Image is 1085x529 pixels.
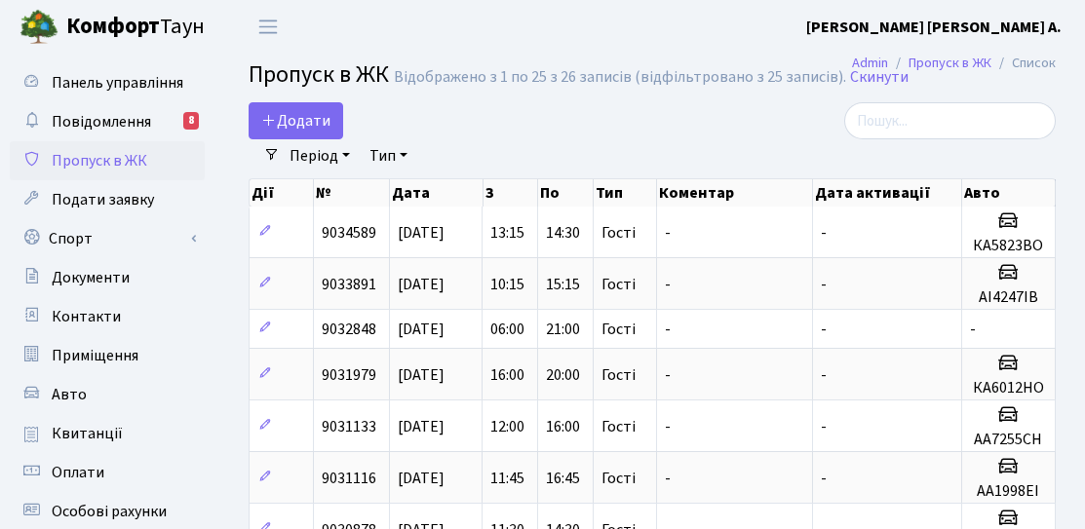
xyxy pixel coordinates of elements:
a: Додати [249,102,343,139]
span: 13:15 [490,222,524,244]
span: [DATE] [398,319,445,340]
span: Пропуск в ЖК [249,57,389,92]
span: Гості [601,367,636,383]
span: 16:45 [546,468,580,489]
span: Приміщення [52,345,138,366]
span: Таун [66,11,205,44]
span: 12:00 [490,416,524,437]
span: Гості [601,471,636,486]
span: Гості [601,321,636,337]
a: Оплати [10,453,205,492]
span: 14:30 [546,222,580,244]
span: 21:00 [546,319,580,340]
span: 16:00 [546,416,580,437]
span: 9034589 [322,222,376,244]
span: 9031133 [322,416,376,437]
span: 20:00 [546,364,580,386]
span: - [970,319,976,340]
a: Пропуск в ЖК [10,141,205,180]
span: Пропуск в ЖК [52,150,147,171]
span: - [821,364,827,386]
a: Пропуск в ЖК [909,53,991,73]
button: Переключити навігацію [244,11,292,43]
th: По [538,179,594,207]
b: Комфорт [66,11,160,42]
span: 9033891 [322,274,376,295]
th: Коментар [657,179,813,207]
h5: АА7255СН [970,431,1047,449]
span: - [665,222,671,244]
span: 11:45 [490,468,524,489]
span: Гості [601,277,636,292]
span: - [821,416,827,437]
li: Список [991,53,1056,74]
a: Документи [10,258,205,297]
span: Документи [52,267,130,288]
span: Квитанції [52,423,123,444]
span: Авто [52,384,87,405]
img: logo.png [19,8,58,47]
span: [DATE] [398,468,445,489]
span: Особові рахунки [52,501,167,522]
span: Додати [261,110,330,132]
span: 9031979 [322,364,376,386]
a: Приміщення [10,336,205,375]
span: - [821,222,827,244]
span: - [665,274,671,295]
b: [PERSON_NAME] [PERSON_NAME] А. [806,17,1062,38]
th: Авто [962,179,1056,207]
span: Гості [601,225,636,241]
a: Спорт [10,219,205,258]
span: Панель управління [52,72,183,94]
a: Період [282,139,358,172]
span: - [821,319,827,340]
th: Тип [594,179,656,207]
span: 9032848 [322,319,376,340]
span: 15:15 [546,274,580,295]
span: [DATE] [398,274,445,295]
h5: АІ4247ІВ [970,288,1047,307]
a: Повідомлення8 [10,102,205,141]
div: 8 [183,112,199,130]
a: Подати заявку [10,180,205,219]
span: - [665,416,671,437]
h5: КА6012НО [970,379,1047,397]
a: [PERSON_NAME] [PERSON_NAME] А. [806,16,1062,39]
th: Дата [390,179,484,207]
a: Авто [10,375,205,414]
span: 06:00 [490,319,524,340]
a: Admin [852,53,888,73]
span: Оплати [52,462,104,483]
a: Тип [362,139,415,172]
span: [DATE] [398,222,445,244]
a: Панель управління [10,63,205,102]
span: 16:00 [490,364,524,386]
span: - [821,274,827,295]
span: 10:15 [490,274,524,295]
h5: АА1998ЕІ [970,482,1047,501]
span: Подати заявку [52,189,154,210]
div: Відображено з 1 по 25 з 26 записів (відфільтровано з 25 записів). [394,68,846,87]
h5: КА5823ВО [970,237,1047,255]
span: - [665,468,671,489]
span: [DATE] [398,416,445,437]
a: Контакти [10,297,205,336]
span: - [665,364,671,386]
a: Квитанції [10,414,205,453]
span: - [665,319,671,340]
input: Пошук... [844,102,1056,139]
th: № [314,179,390,207]
span: [DATE] [398,364,445,386]
th: Дата активації [813,179,962,207]
span: Гості [601,419,636,435]
nav: breadcrumb [823,43,1085,84]
th: Дії [250,179,314,207]
span: Повідомлення [52,111,151,132]
span: - [821,468,827,489]
a: Скинути [850,68,909,87]
span: 9031116 [322,468,376,489]
span: Контакти [52,306,121,327]
th: З [484,179,539,207]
